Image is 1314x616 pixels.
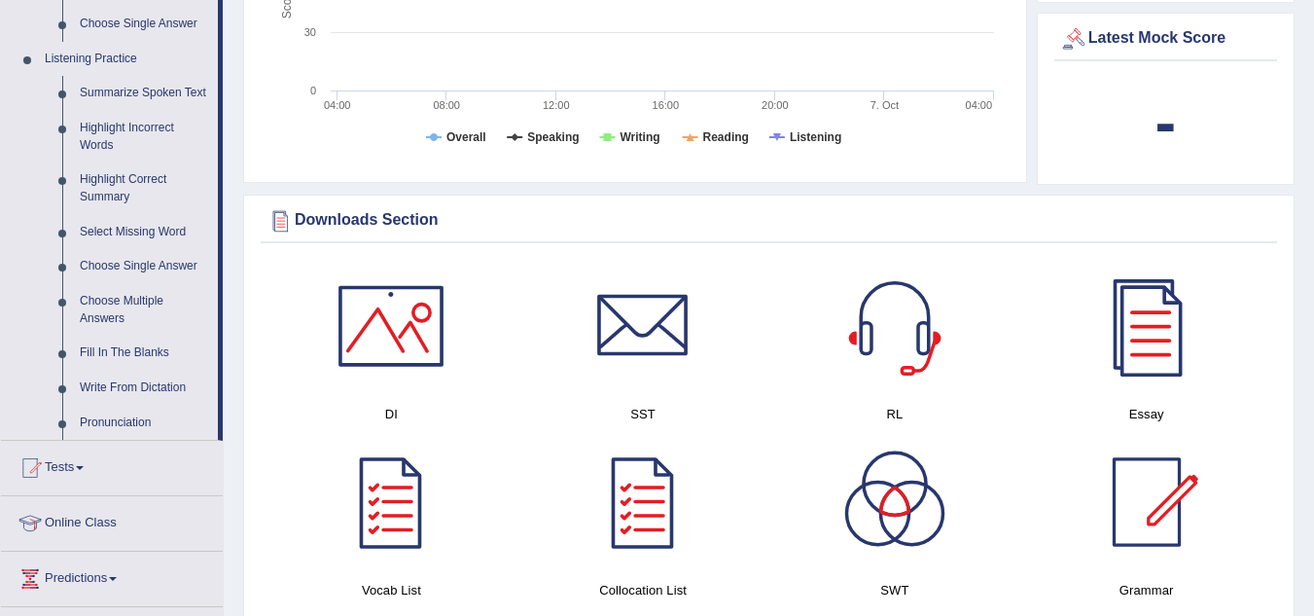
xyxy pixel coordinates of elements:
a: Online Class [1,496,223,545]
text: 08:00 [433,99,460,111]
tspan: 7. Oct [870,99,899,111]
a: Choose Single Answer [71,249,218,284]
text: 16:00 [653,99,680,111]
a: Select Missing Word [71,215,218,250]
text: 12:00 [543,99,570,111]
h4: SWT [779,580,1012,600]
text: 04:00 [324,99,351,111]
a: Highlight Incorrect Words [71,111,218,163]
a: Listening Practice [36,42,218,77]
a: Highlight Correct Summary [71,163,218,214]
text: 04:00 [966,99,993,111]
b: - [1155,87,1177,158]
text: 20:00 [762,99,789,111]
div: Latest Mock Score [1059,24,1272,54]
text: 30 [304,26,316,38]
h4: Collocation List [527,580,760,600]
a: Fill In The Blanks [71,336,218,371]
a: Write From Dictation [71,371,218,406]
h4: DI [275,404,508,424]
a: Pronunciation [71,406,218,441]
h4: RL [779,404,1012,424]
div: Downloads Section [266,206,1272,236]
text: 0 [310,85,316,96]
a: Choose Single Answer [71,7,218,42]
h4: SST [527,404,760,424]
a: Choose Multiple Answers [71,284,218,336]
tspan: Writing [620,130,659,144]
tspan: Reading [703,130,749,144]
a: Tests [1,441,223,489]
a: Predictions [1,552,223,600]
tspan: Listening [790,130,841,144]
tspan: Speaking [527,130,579,144]
h4: Vocab List [275,580,508,600]
h4: Grammar [1030,580,1262,600]
tspan: Overall [446,130,486,144]
h4: Essay [1030,404,1262,424]
a: Summarize Spoken Text [71,76,218,111]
